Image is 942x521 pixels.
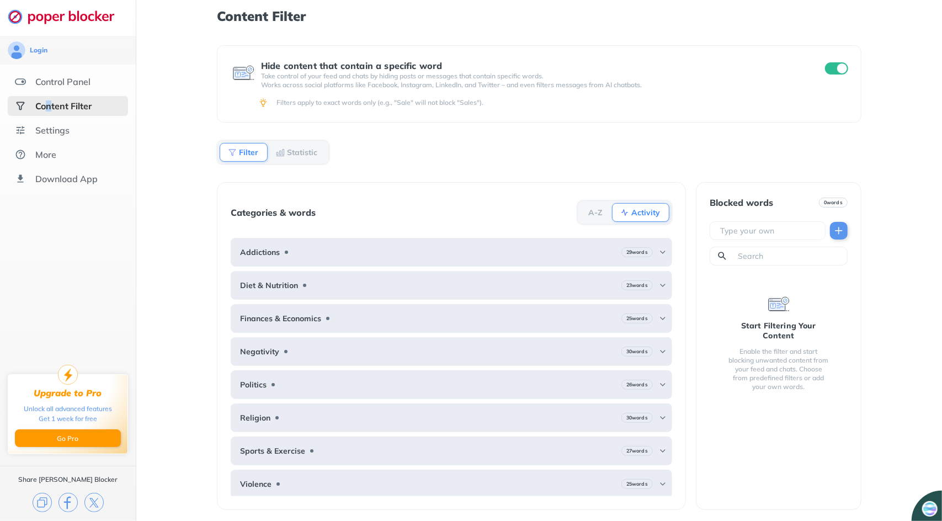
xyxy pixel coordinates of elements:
h1: Content Filter [217,9,861,23]
b: 30 words [626,414,648,422]
div: Download App [35,173,98,184]
img: social-selected.svg [15,100,26,111]
img: Statistic [276,148,285,157]
img: Activity [620,208,629,217]
b: Finances & Economics [240,314,321,323]
b: 27 words [626,447,648,455]
p: Works across social platforms like Facebook, Instagram, LinkedIn, and Twitter – and even filters ... [261,81,805,89]
img: settings.svg [15,125,26,136]
button: Go Pro [15,429,121,447]
b: 30 words [626,348,648,355]
div: Control Panel [35,76,91,87]
div: Get 1 week for free [39,414,97,424]
img: features.svg [15,76,26,87]
div: Content Filter [35,100,92,111]
div: Login [30,46,47,55]
b: A-Z [588,209,603,216]
div: Share [PERSON_NAME] Blocker [18,475,118,484]
b: Religion [240,413,270,422]
b: 25 words [626,315,648,322]
div: Enable the filter and start blocking unwanted content from your feed and chats. Choose from prede... [727,347,830,391]
p: Take control of your feed and chats by hiding posts or messages that contain specific words. [261,72,805,81]
div: Categories & words [231,208,316,217]
img: logo-webpage.svg [8,9,126,24]
div: Blocked words [710,198,773,208]
img: upgrade-to-pro.svg [58,365,78,385]
img: download-app.svg [15,173,26,184]
div: Settings [35,125,70,136]
div: More [35,149,56,160]
img: x.svg [84,493,104,512]
img: copy.svg [33,493,52,512]
div: Start Filtering Your Content [727,321,830,341]
img: Filter [228,148,237,157]
img: avatar.svg [8,41,25,59]
b: Filter [239,149,258,156]
div: Hide content that contain a specific word [261,61,805,71]
img: about.svg [15,149,26,160]
img: facebook.svg [58,493,78,512]
b: Diet & Nutrition [240,281,298,290]
b: 29 words [626,248,648,256]
b: Politics [240,380,267,389]
div: Unlock all advanced features [24,404,112,414]
b: 23 words [626,281,648,289]
div: Filters apply to exact words only (e.g., "Sale" will not block "Sales"). [276,98,846,107]
input: Type your own [719,225,821,236]
b: Negativity [240,347,279,356]
b: Addictions [240,248,280,257]
b: Violence [240,480,272,488]
b: 26 words [626,381,648,389]
b: 25 words [626,480,648,488]
div: Upgrade to Pro [34,388,102,398]
b: Activity [631,209,660,216]
input: Search [737,251,843,262]
b: Statistic [287,149,317,156]
b: 0 words [824,199,843,206]
b: Sports & Exercise [240,446,305,455]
